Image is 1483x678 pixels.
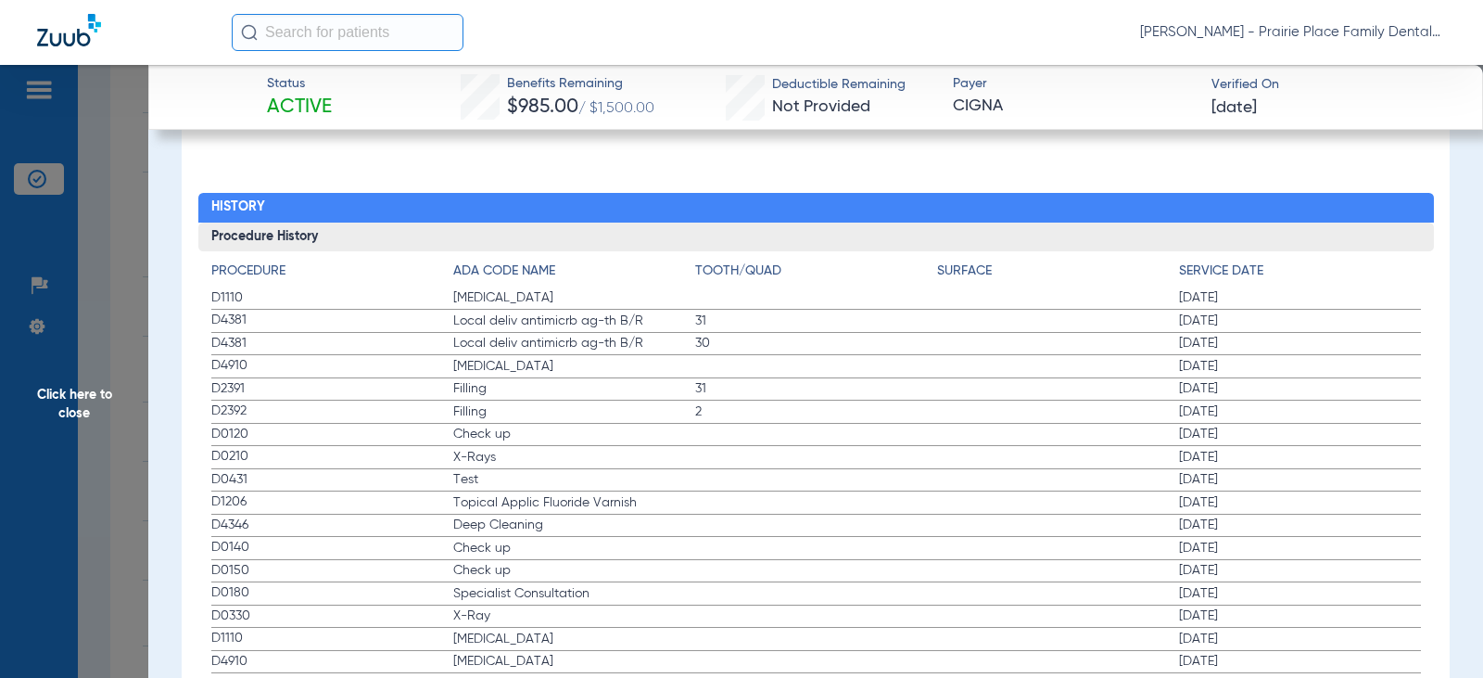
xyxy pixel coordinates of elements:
span: Local deliv antimicrb ag-th B/R [453,312,695,330]
span: D0210 [211,447,453,467]
span: [DATE] [1179,357,1421,376]
span: D0180 [211,583,453,603]
span: [DATE] [1179,470,1421,489]
span: Test [453,470,695,489]
span: 30 [695,334,937,352]
app-breakdown-title: Tooth/Quad [695,262,937,288]
span: Payer [953,74,1195,94]
span: [DATE] [1179,288,1421,307]
img: Zuub Logo [37,14,101,46]
span: [DATE] [1179,312,1421,330]
app-breakdown-title: ADA Code Name [453,262,695,288]
span: [MEDICAL_DATA] [453,357,695,376]
h4: Surface [937,262,1179,281]
span: / $1,500.00 [578,101,654,116]
span: [DATE] [1179,539,1421,557]
span: D0330 [211,607,453,626]
h2: History [198,193,1434,223]
span: D0120 [211,425,453,444]
span: [DATE] [1179,516,1421,534]
app-breakdown-title: Procedure [211,262,453,288]
span: D0140 [211,538,453,557]
span: [DATE] [1179,379,1421,398]
h3: Procedure History [198,223,1434,252]
span: D4910 [211,652,453,672]
span: [PERSON_NAME] - Prairie Place Family Dental [1140,23,1446,42]
span: D1206 [211,493,453,512]
span: Check up [453,561,695,580]
span: [MEDICAL_DATA] [453,288,695,307]
img: Search Icon [241,24,258,41]
span: Active [267,95,332,121]
span: $985.00 [507,97,578,117]
span: D4346 [211,516,453,535]
span: Check up [453,539,695,557]
span: Deep Cleaning [453,516,695,534]
span: D2391 [211,379,453,399]
span: [DATE] [1179,584,1421,603]
span: X-Rays [453,448,695,467]
span: [DATE] [1179,448,1421,467]
span: [DATE] [1179,652,1421,671]
span: D4910 [211,356,453,376]
span: [DATE] [1179,607,1421,625]
span: Status [267,74,332,94]
span: [DATE] [1179,403,1421,421]
span: D4381 [211,311,453,330]
span: [DATE] [1179,493,1421,512]
span: [DATE] [1179,334,1421,352]
span: D2392 [211,402,453,421]
span: CIGNA [953,95,1195,118]
span: [DATE] [1179,425,1421,443]
span: Filling [453,379,695,398]
span: D1110 [211,629,453,648]
span: Topical Applic Fluoride Varnish [453,493,695,512]
span: Specialist Consultation [453,584,695,603]
span: Verified On [1211,75,1453,95]
span: D4381 [211,334,453,353]
input: Search for patients [232,14,463,51]
span: Check up [453,425,695,443]
span: Benefits Remaining [507,74,654,94]
span: D0431 [211,470,453,490]
span: Not Provided [772,98,870,115]
span: Filling [453,403,695,421]
span: Local deliv antimicrb ag-th B/R [453,334,695,352]
h4: Procedure [211,262,453,281]
span: D0150 [211,561,453,581]
span: D1110 [211,288,453,308]
span: [MEDICAL_DATA] [453,652,695,671]
span: [DATE] [1179,630,1421,648]
span: X-Ray [453,607,695,625]
h4: ADA Code Name [453,262,695,281]
span: [DATE] [1179,561,1421,580]
app-breakdown-title: Surface [937,262,1179,288]
h4: Tooth/Quad [695,262,937,281]
span: 31 [695,312,937,330]
span: [DATE] [1211,96,1257,120]
app-breakdown-title: Service Date [1179,262,1421,288]
span: 31 [695,379,937,398]
span: [MEDICAL_DATA] [453,630,695,648]
span: 2 [695,403,937,421]
h4: Service Date [1179,262,1421,281]
span: Deductible Remaining [772,75,906,95]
